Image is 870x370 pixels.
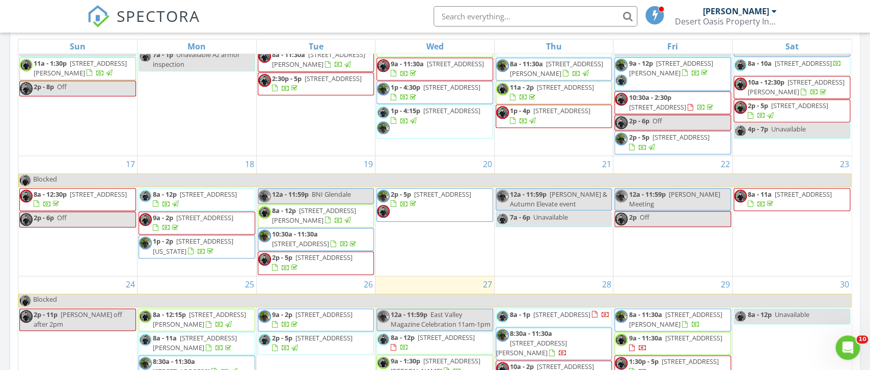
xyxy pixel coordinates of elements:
span: 11a - 2p [510,83,534,92]
img: frank_headshoot.jpg [258,50,271,63]
span: 2p - 5p [391,190,411,199]
a: 8a - 12:15p [STREET_ADDRESS][PERSON_NAME] [139,308,255,331]
a: 2p - 5p [STREET_ADDRESS] [391,190,471,208]
span: [STREET_ADDRESS] [418,333,475,342]
a: 8:30a - 11:30a [STREET_ADDRESS][PERSON_NAME] [496,329,567,357]
span: 10:30a - 11:30a [272,229,318,239]
a: 2p - 5p [STREET_ADDRESS] [272,333,352,352]
img: img_75581.jpg [258,229,271,242]
img: frank_headshoot.jpg [258,253,271,266]
span: 8a - 11:30a [510,59,543,68]
span: 8a - 1p [510,310,530,319]
span: 9a - 2p [272,310,292,319]
a: 10:30a - 2:30p [STREET_ADDRESS] [614,91,731,114]
span: [STREET_ADDRESS] [176,213,233,222]
a: 2p - 5p [STREET_ADDRESS] [733,99,850,122]
a: Monday [185,39,208,54]
img: The Best Home Inspection Software - Spectora [87,5,110,28]
td: Go to August 21, 2025 [494,155,613,276]
a: 8a - 12p [STREET_ADDRESS] [376,331,493,354]
a: 1p - 4:15p [STREET_ADDRESS] [376,104,493,138]
img: img_75581.jpg [377,83,390,95]
a: 1p - 4:30p [STREET_ADDRESS] [391,83,480,101]
span: [STREET_ADDRESS] [661,357,718,366]
a: 2:30p - 5p [STREET_ADDRESS] [258,72,374,95]
a: 8a - 11a [STREET_ADDRESS] [733,188,850,211]
span: 8a - 11:30a [629,310,662,319]
img: omar_headshoot_2.jpg [258,333,271,346]
td: Go to August 23, 2025 [732,155,851,276]
span: [STREET_ADDRESS][PERSON_NAME] [34,59,127,77]
span: 2p - 5p [272,253,292,262]
span: 8:30a - 11:30a [510,329,552,338]
a: Go to August 28, 2025 [600,276,613,293]
span: 9a - 1:30p [391,356,420,365]
img: andy_headshoot.jpg [19,294,32,307]
a: 8a - 12:30p [STREET_ADDRESS] [19,188,136,211]
a: 8a - 11a [STREET_ADDRESS][PERSON_NAME] [139,332,255,355]
span: [STREET_ADDRESS] [533,310,590,319]
img: img_75581.jpg [377,310,390,323]
a: Tuesday [306,39,325,54]
img: omar_headshoot_2.jpg [496,213,509,225]
a: 8a - 11:30a [STREET_ADDRESS][PERSON_NAME] [614,308,731,331]
img: frank_headshoot.jpg [734,101,747,114]
td: Go to August 10, 2025 [18,2,138,155]
td: Go to August 12, 2025 [256,2,375,155]
span: Blocked [33,174,57,183]
span: [STREET_ADDRESS][PERSON_NAME] [629,310,722,329]
a: 9a - 11:30a [STREET_ADDRESS] [391,59,484,78]
a: 1p - 2p [STREET_ADDRESS][US_STATE] [139,235,255,258]
a: 9a - 2p [STREET_ADDRESS] [153,213,233,232]
img: img_75581.jpg [139,236,152,249]
a: 8a - 12:15p [STREET_ADDRESS][PERSON_NAME] [153,310,246,329]
span: 8a - 12p [272,206,296,215]
img: frank_headshoot.jpg [20,82,33,95]
a: 8a - 12p [STREET_ADDRESS] [139,188,255,211]
img: frank_headshoot.jpg [615,213,628,225]
span: 9a - 11:30a [391,59,424,68]
a: SPECTORA [87,14,200,35]
span: 1:30p - 5p [629,357,658,366]
span: 2:30p - 5p [272,74,302,83]
span: 8a - 11a [153,333,177,342]
a: 1p - 4:15p [STREET_ADDRESS] [391,106,480,125]
a: Go to August 17, 2025 [124,156,137,172]
img: ted_headshoot.jpg [496,83,509,95]
span: [STREET_ADDRESS][PERSON_NAME] [153,310,246,329]
a: 8a - 11:30a [STREET_ADDRESS][PERSON_NAME] [629,310,722,329]
span: SPECTORA [117,5,200,27]
span: Off [57,213,67,222]
a: 9a - 12p [STREET_ADDRESS][PERSON_NAME] [629,59,713,77]
img: ted_headshoot.jpg [615,333,628,346]
span: [STREET_ADDRESS] [295,333,352,342]
a: 9a - 2p [STREET_ADDRESS] [258,308,374,331]
a: 1p - 4:30p [STREET_ADDRESS] [376,81,493,104]
td: Go to August 20, 2025 [375,155,495,276]
a: Sunday [68,39,88,54]
span: [STREET_ADDRESS] [652,133,709,142]
span: 8a - 12p [748,310,772,319]
a: 8a - 12p [STREET_ADDRESS] [391,333,475,352]
a: 8a - 11:30a [STREET_ADDRESS][PERSON_NAME] [272,50,365,69]
span: 8a - 12p [153,190,177,199]
a: 8a - 12p [STREET_ADDRESS] [153,190,237,208]
span: 8a - 12:30p [34,190,67,199]
span: 9a - 11:30a [629,333,662,342]
td: Go to August 16, 2025 [732,2,851,155]
span: [STREET_ADDRESS] [629,102,686,112]
img: ted_headshoot.jpg [139,310,152,323]
a: 10:30a - 2:30p [STREET_ADDRESS] [629,93,715,112]
a: 2p - 5p [STREET_ADDRESS] [629,133,709,151]
span: [STREET_ADDRESS] [423,83,480,92]
a: 2p - 5p [STREET_ADDRESS] [258,332,374,355]
a: 8a - 12:30p [STREET_ADDRESS] [34,190,127,208]
img: frank_headshoot.jpg [734,77,747,90]
img: omar_headshoot_2.jpg [734,310,747,323]
img: omar_headshoot_2.jpg [734,124,747,137]
span: 8a - 12:15p [153,310,186,319]
img: frank_headshoot.jpg [377,205,390,218]
img: andy_headshoot.jpg [19,174,32,187]
a: Go to August 20, 2025 [481,156,494,172]
span: [STREET_ADDRESS][US_STATE] [153,236,233,255]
